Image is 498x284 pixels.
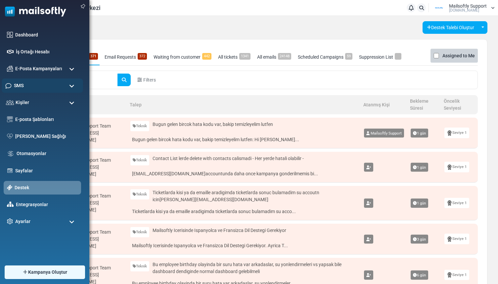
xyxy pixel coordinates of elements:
[431,3,495,13] a: User Logo Mailsoftly Support [DOMAIN_NAME]
[431,3,447,13] img: User Logo
[423,21,478,34] a: Destek Talebi Oluştur
[130,206,357,217] a: Ticketlarda kisi ya da emaille aradigimda ticketlarda sonuc bulamadim su acco...
[61,229,124,236] div: Mailsoftly Support Team
[103,49,149,65] a: Email Requests372
[411,129,428,138] span: 1 gün
[411,163,428,172] span: 1 gün
[361,95,407,114] th: Atanmış Kişi
[61,236,124,250] div: [EMAIL_ADDRESS][DOMAIN_NAME]
[15,167,78,174] a: Sayfalar
[216,49,252,65] a: All tickets1341
[345,53,352,60] span: 59
[130,189,149,199] a: Teknik
[61,164,124,178] div: [EMAIL_ADDRESS][DOMAIN_NAME]
[16,99,29,106] span: Kişiler
[61,199,124,213] div: [EMAIL_ADDRESS][DOMAIN_NAME]
[143,77,156,84] span: Filters
[6,100,14,105] img: contacts-icon.svg
[7,32,13,38] img: dashboard-icon.svg
[239,53,250,60] span: 1341
[411,199,428,208] span: 1 gün
[411,235,428,244] span: 3 gün
[28,269,67,276] span: Kampanya Oluştur
[15,31,78,38] a: Dashboard
[444,270,469,280] a: Seviye 1
[153,155,304,162] span: Contact List lerde delete with contacts calismadi - Her yerde hatali olabilir -
[61,130,124,143] div: [EMAIL_ADDRESS][DOMAIN_NAME]
[15,116,78,123] a: E-posta Şablonları
[255,49,293,65] a: All emails24148
[61,264,124,271] div: Mailsoftly Support Team
[444,234,469,244] a: Seviye 1
[444,198,469,208] a: Seviye 1
[371,131,402,136] span: Mailsoftly Support
[15,133,78,140] a: [PERSON_NAME] Sağlığı
[130,241,357,251] a: Mailsoftly Icerisinde Ispanyolca ve Fransizca Dil Destegi Gerekiyor. Ayrica T...
[61,157,124,164] div: Mailsoftly Support Team
[15,218,30,225] span: Ayarlar
[153,227,286,234] span: Mailsoftly Icerisinde Ispanyolca ve Fransizca Dil Destegi Gerekiyor
[441,95,478,114] th: Öncelik Seviyesi
[153,189,358,203] span: Ticketlarda kisi ya da emaille aradigimda ticketlarda sonuc bulamadim su accoutn icin [PERSON_NAM...
[130,169,357,179] a: [EMAIL_ADDRESS][DOMAIN_NAME]accountunda daha once kampanya gonderilmemis bi...
[130,227,149,237] a: Teknik
[7,218,13,224] img: settings-icon.svg
[278,53,291,60] span: 24148
[153,261,358,275] span: Bu employee birthday olayinda bir suru hata var arkadaslar, su yonlendirmeleri vs yapsak bile das...
[16,201,78,208] a: Entegrasyonlar
[127,95,361,114] th: Talep
[7,66,13,72] img: campaigns-icon.png
[7,134,13,139] img: domain-health-icon.svg
[7,185,12,190] img: support-icon-active.svg
[364,129,404,138] a: Mailsoftly Support
[7,116,13,122] img: email-templates-icon.svg
[7,168,13,174] img: landing_pages.svg
[14,82,23,89] span: SMS
[130,155,149,165] a: Teknik
[444,162,469,172] a: Seviye 1
[444,128,469,138] a: Seviye 1
[152,49,213,65] a: Waiting from customer442
[449,4,487,8] span: Mailsoftly Support
[138,53,147,60] span: 372
[7,150,14,157] img: workflow.svg
[15,184,78,191] a: Destek
[15,65,62,72] span: E-Posta Kampanyaları
[153,121,273,128] span: Bugun gelen bircok hata kodu var, bakip temizleyelim lutfen
[357,49,403,65] a: Suppression List
[61,193,124,199] div: Mailsoftly Support Team
[130,135,357,145] a: Bugun gelen bircok hata kodu var, bakip temizleyelim lutfen: Hi [PERSON_NAME]...
[442,52,475,60] label: Assigned to Me
[202,53,211,60] span: 442
[449,8,479,12] span: [DOMAIN_NAME]
[407,95,441,114] th: Bekleme Süresi
[5,83,12,89] img: sms-icon.png
[16,48,78,55] a: İş Ortağı Hesabı
[17,150,78,157] a: Otomasyonlar
[89,53,98,60] span: 371
[130,261,149,271] a: Teknik
[296,49,354,65] a: Scheduled Campaigns59
[61,123,124,130] div: Mailsoftly Support Team
[130,121,149,131] a: Teknik
[411,270,428,280] span: 6 gün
